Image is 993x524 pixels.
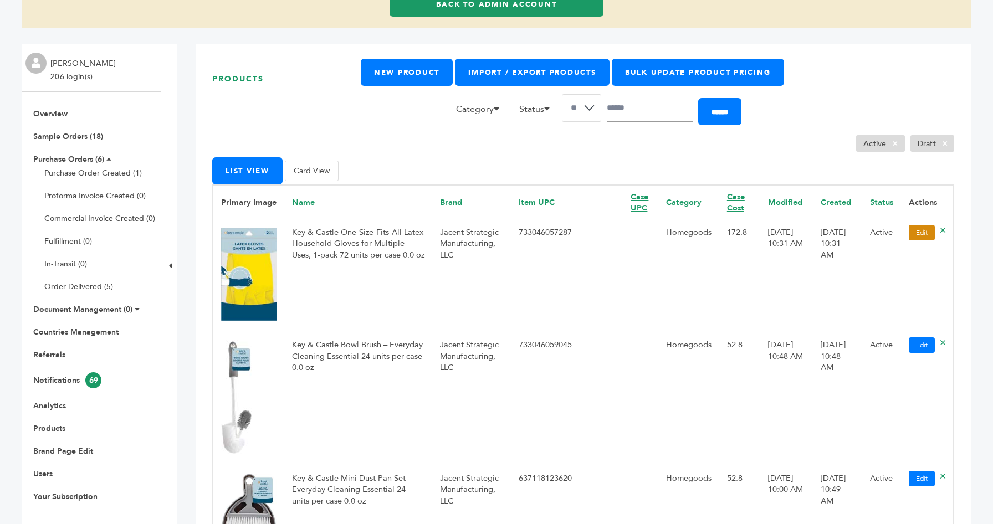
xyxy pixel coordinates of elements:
[33,350,65,360] a: Referrals
[886,137,904,150] span: ×
[727,191,745,213] a: Case Cost
[909,225,935,240] a: Edit
[658,332,719,465] td: Homegoods
[901,185,954,219] th: Actions
[33,491,98,502] a: Your Subscription
[909,337,935,353] a: Edit
[44,213,155,224] a: Commercial Invoice Created (0)
[612,59,784,86] a: Bulk Update Product Pricing
[284,219,432,332] td: Key & Castle One-Size-Fits-All Latex Household Gloves for Multiple Uses, 1-pack 72 units per case...
[44,191,146,201] a: Proforma Invoice Created (0)
[813,219,862,332] td: [DATE] 10:31 AM
[85,372,101,388] span: 69
[33,400,66,411] a: Analytics
[33,375,101,386] a: Notifications69
[361,59,453,86] a: New Product
[50,57,124,84] li: [PERSON_NAME] - 206 login(s)
[33,304,132,315] a: Document Management (0)
[25,53,47,74] img: profile.png
[862,219,901,332] td: Active
[451,102,511,121] li: Category
[511,332,623,465] td: 733046059045
[33,154,104,165] a: Purchase Orders (6)
[292,197,315,208] a: Name
[33,446,93,456] a: Brand Page Edit
[821,197,851,208] a: Created
[212,59,361,99] h1: Products
[432,219,511,332] td: Jacent Strategic Manufacturing, LLC
[760,219,813,332] td: [DATE] 10:31 AM
[212,157,283,184] button: List View
[284,332,432,465] td: Key & Castle Bowl Brush – Everyday Cleaning Essential 24 units per case 0.0 oz
[33,469,53,479] a: Users
[760,332,813,465] td: [DATE] 10:48 AM
[44,168,142,178] a: Purchase Order Created (1)
[432,332,511,465] td: Jacent Strategic Manufacturing, LLC
[44,259,87,269] a: In-Transit (0)
[719,332,760,465] td: 52.8
[44,281,113,292] a: Order Delivered (5)
[719,219,760,332] td: 172.8
[813,332,862,465] td: [DATE] 10:48 AM
[33,131,103,142] a: Sample Orders (18)
[213,185,284,219] th: Primary Image
[519,197,555,208] a: Item UPC
[33,109,68,119] a: Overview
[221,228,277,321] img: No Image
[862,332,901,465] td: Active
[514,102,562,121] li: Status
[768,197,802,208] a: Modified
[631,191,648,213] a: Case UPC
[455,59,609,86] a: Import / Export Products
[910,135,954,152] li: Draft
[33,327,119,337] a: Countries Management
[658,219,719,332] td: Homegoods
[870,197,893,208] a: Status
[44,236,92,246] a: Fulfillment (0)
[856,135,905,152] li: Active
[607,94,693,122] input: Search
[285,161,339,181] button: Card View
[909,471,935,486] a: Edit
[511,219,623,332] td: 733046057287
[666,197,702,208] a: Category
[440,197,462,208] a: Brand
[936,137,954,150] span: ×
[221,340,252,454] img: No Image
[33,423,65,434] a: Products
